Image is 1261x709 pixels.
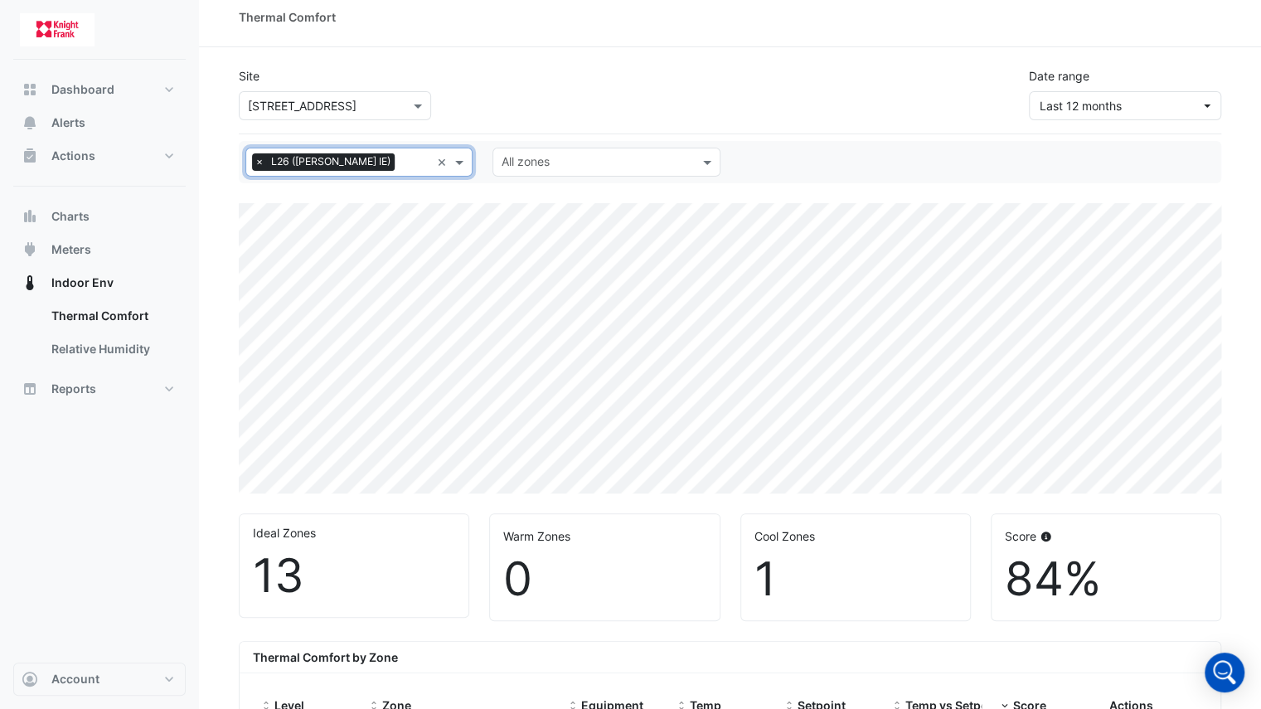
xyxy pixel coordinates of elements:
button: Dashboard [13,73,186,106]
div: Warm Zones [503,527,706,545]
div: Ideal Zones [253,524,455,541]
b: Thermal Comfort by Zone [253,650,398,664]
button: Charts [13,200,186,233]
div: Score [1005,527,1207,545]
app-icon: Indoor Env [22,274,38,291]
button: Last 12 months [1029,91,1221,120]
a: Thermal Comfort [38,299,186,333]
div: 0 [503,551,706,607]
span: Reports [51,381,96,397]
app-icon: Meters [22,241,38,258]
label: Site [239,67,259,85]
button: Indoor Env [13,266,186,299]
button: Alerts [13,106,186,139]
span: L26 ([PERSON_NAME] IE) [267,153,395,170]
button: Meters [13,233,186,266]
button: Actions [13,139,186,172]
span: × [252,153,267,170]
span: Charts [51,208,90,225]
div: Cool Zones [754,527,957,545]
app-icon: Alerts [22,114,38,131]
span: Account [51,671,99,687]
span: Actions [51,148,95,164]
a: Relative Humidity [38,333,186,366]
div: Indoor Env [13,299,186,372]
button: Account [13,663,186,696]
span: Meters [51,241,91,258]
div: 84% [1005,551,1207,607]
span: 01 Sep 24 - 31 Aug 25 [1040,99,1122,113]
div: Open Intercom Messenger [1205,653,1244,692]
app-icon: Charts [22,208,38,225]
span: Alerts [51,114,85,131]
div: 13 [253,548,455,604]
button: Reports [13,372,186,405]
app-icon: Reports [22,381,38,397]
app-icon: Actions [22,148,38,164]
div: Thermal Comfort [239,8,336,26]
div: All zones [499,153,550,174]
span: Indoor Env [51,274,114,291]
div: 1 [754,551,957,607]
span: Clear [437,153,451,171]
img: Company Logo [20,13,95,46]
app-icon: Dashboard [22,81,38,98]
span: Dashboard [51,81,114,98]
label: Date range [1029,67,1089,85]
